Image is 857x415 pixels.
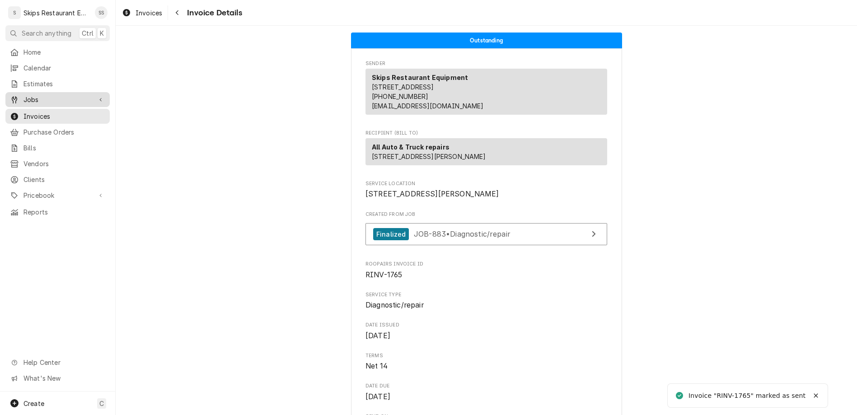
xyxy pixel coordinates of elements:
span: Date Due [365,392,607,402]
span: Create [23,400,44,407]
span: Invoices [23,112,105,121]
div: Recipient (Bill To) [365,138,607,169]
a: [PHONE_NUMBER] [372,93,428,100]
span: Calendar [23,63,105,73]
a: Calendar [5,61,110,75]
span: Diagnostic/repair [365,301,424,309]
span: [STREET_ADDRESS][PERSON_NAME] [365,190,499,198]
div: Roopairs Invoice ID [365,261,607,280]
a: Go to Help Center [5,355,110,370]
div: Service Type [365,291,607,311]
span: Net 14 [365,362,388,370]
span: Service Type [365,291,607,298]
span: Purchase Orders [23,127,105,137]
div: Invoice Recipient [365,130,607,169]
div: Sender [365,69,607,118]
span: [STREET_ADDRESS] [372,83,434,91]
div: Created From Job [365,211,607,250]
span: What's New [23,373,104,383]
div: Sender [365,69,607,115]
span: Outstanding [470,37,503,43]
a: View Job [365,223,607,245]
a: Purchase Orders [5,125,110,140]
div: Terms [365,352,607,372]
button: Navigate back [170,5,184,20]
span: Service Location [365,189,607,200]
span: Sender [365,60,607,67]
a: Clients [5,172,110,187]
span: [DATE] [365,392,390,401]
span: C [99,399,104,408]
span: [STREET_ADDRESS][PERSON_NAME] [372,153,486,160]
span: Roopairs Invoice ID [365,261,607,268]
div: Status [351,33,622,48]
div: SS [95,6,108,19]
span: Search anything [22,28,71,38]
span: Date Issued [365,322,607,329]
a: Go to Jobs [5,92,110,107]
span: Reports [23,207,105,217]
div: Invoice "RINV-1765" marked as sent [688,391,805,401]
a: Go to What's New [5,371,110,386]
span: Ctrl [82,28,94,38]
span: Service Location [365,180,607,187]
span: Service Type [365,300,607,311]
span: Jobs [23,95,92,104]
button: Search anythingCtrlK [5,25,110,41]
strong: All Auto & Truck repairs [372,143,450,151]
span: RINV-1765 [365,270,402,279]
div: Date Issued [365,322,607,341]
div: Date Due [365,382,607,402]
span: Pricebook [23,191,92,200]
a: Invoices [118,5,166,20]
span: Help Center [23,358,104,367]
span: Invoice Details [184,7,242,19]
span: Clients [23,175,105,184]
span: Terms [365,361,607,372]
a: Vendors [5,156,110,171]
span: [DATE] [365,331,390,340]
a: Bills [5,140,110,155]
span: Date Issued [365,331,607,341]
div: Shan Skipper's Avatar [95,6,108,19]
span: Vendors [23,159,105,168]
div: Skips Restaurant Equipment [23,8,90,18]
a: Reports [5,205,110,219]
span: JOB-883 • Diagnostic/repair [414,229,510,238]
a: Estimates [5,76,110,91]
div: Service Location [365,180,607,200]
span: Invoices [136,8,162,18]
span: Estimates [23,79,105,89]
span: Created From Job [365,211,607,218]
div: S [8,6,21,19]
a: Invoices [5,109,110,124]
span: K [100,28,104,38]
a: [EMAIL_ADDRESS][DOMAIN_NAME] [372,102,483,110]
span: Home [23,47,105,57]
strong: Skips Restaurant Equipment [372,74,468,81]
div: Invoice Sender [365,60,607,119]
div: Finalized [373,228,409,240]
span: Date Due [365,382,607,390]
span: Bills [23,143,105,153]
a: Go to Pricebook [5,188,110,203]
a: Home [5,45,110,60]
span: Terms [365,352,607,359]
span: Roopairs Invoice ID [365,270,607,280]
div: Recipient (Bill To) [365,138,607,165]
span: Recipient (Bill To) [365,130,607,137]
